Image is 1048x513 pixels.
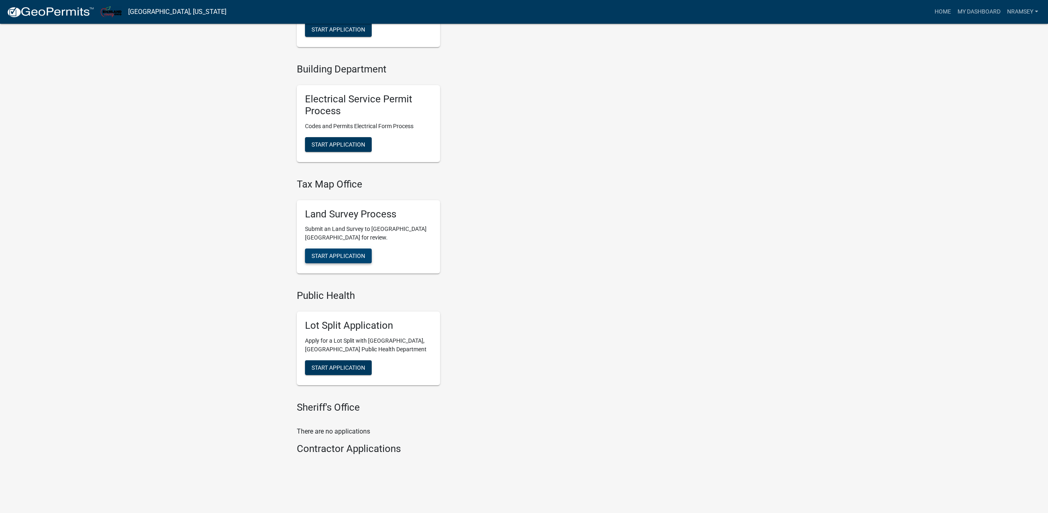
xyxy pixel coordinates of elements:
[297,402,596,414] h4: Sheriff's Office
[305,337,432,354] p: Apply for a Lot Split with [GEOGRAPHIC_DATA], [GEOGRAPHIC_DATA] Public Health Department
[954,4,1004,20] a: My Dashboard
[305,22,372,37] button: Start Application
[312,26,365,33] span: Start Application
[305,122,432,131] p: Codes and Permits Electrical Form Process
[305,93,432,117] h5: Electrical Service Permit Process
[312,253,365,259] span: Start Application
[297,443,596,455] h4: Contractor Applications
[312,364,365,371] span: Start Application
[305,249,372,263] button: Start Application
[297,427,596,436] p: There are no applications
[312,141,365,147] span: Start Application
[305,320,432,332] h5: Lot Split Application
[1004,4,1041,20] a: nramsey
[101,6,122,17] img: Richland County, Ohio
[305,360,372,375] button: Start Application
[305,137,372,152] button: Start Application
[297,63,596,75] h4: Building Department
[931,4,954,20] a: Home
[305,225,432,242] p: Submit an Land Survey to [GEOGRAPHIC_DATA] [GEOGRAPHIC_DATA] for review.
[305,208,432,220] h5: Land Survey Process
[128,5,226,19] a: [GEOGRAPHIC_DATA], [US_STATE]
[297,290,596,302] h4: Public Health
[297,179,596,190] h4: Tax Map Office
[297,443,596,458] wm-workflow-list-section: Contractor Applications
